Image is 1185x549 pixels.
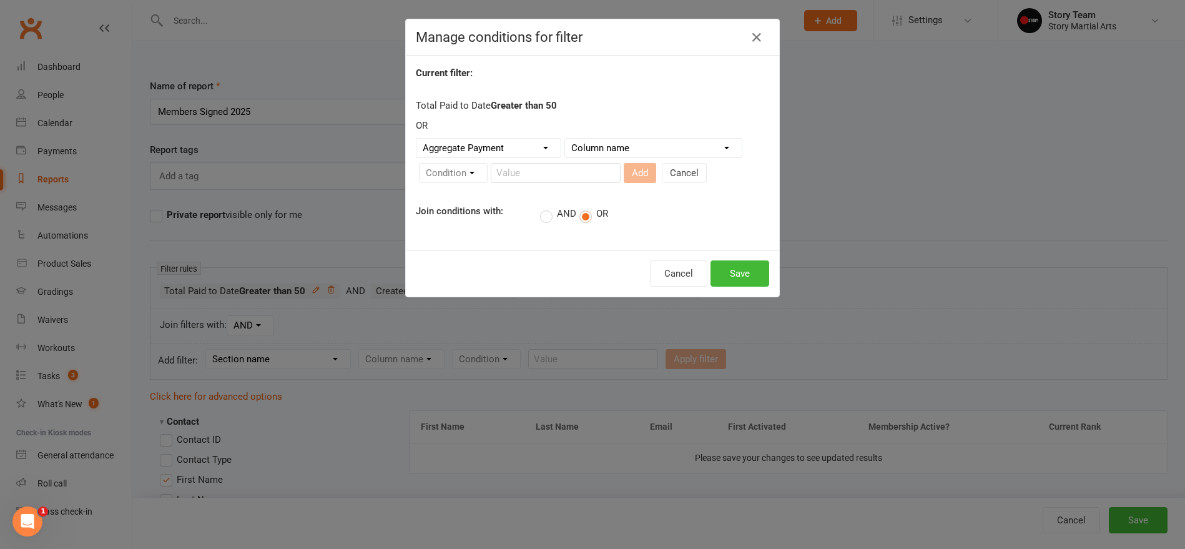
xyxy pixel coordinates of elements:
div: OR [416,118,769,133]
input: Value [491,163,621,183]
h4: Manage conditions for filter [416,29,769,45]
button: Cancel [650,260,707,287]
button: Close [747,27,767,47]
label: Join conditions with: [406,205,531,218]
button: Save [711,260,769,287]
strong: Current filter: [416,67,473,79]
iframe: Intercom live chat [12,507,42,537]
label: OR [579,208,608,220]
div: Total Paid to Date [416,98,769,188]
span: 1 [38,507,48,517]
strong: Greater than 50 [491,100,557,111]
label: AND [540,208,576,220]
button: Cancel [662,163,707,183]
